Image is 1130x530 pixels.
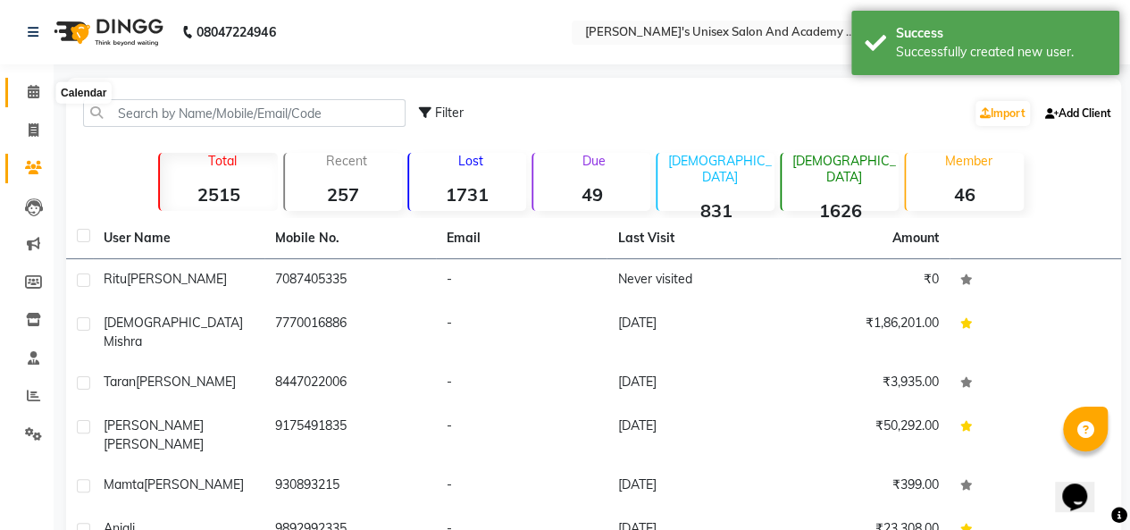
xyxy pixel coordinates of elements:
[127,271,227,287] span: [PERSON_NAME]
[657,199,774,222] strong: 831
[264,303,436,362] td: 7770016886
[607,259,778,303] td: Never visited
[537,153,650,169] p: Due
[778,406,950,465] td: ₹50,292.00
[1041,101,1116,126] a: Add Client
[607,362,778,406] td: [DATE]
[436,362,607,406] td: -
[882,218,950,258] th: Amount
[264,259,436,303] td: 7087405335
[913,153,1023,169] p: Member
[104,374,136,390] span: Taran
[104,417,204,433] span: [PERSON_NAME]
[436,303,607,362] td: -
[778,259,950,303] td: ₹0
[285,183,402,206] strong: 257
[607,465,778,509] td: [DATE]
[136,374,236,390] span: [PERSON_NAME]
[46,7,168,57] img: logo
[789,153,899,185] p: [DEMOGRAPHIC_DATA]
[665,153,774,185] p: [DEMOGRAPHIC_DATA]
[436,259,607,303] td: -
[436,218,607,259] th: Email
[93,218,264,259] th: User Name
[778,465,950,509] td: ₹399.00
[1055,458,1112,512] iframe: chat widget
[104,271,127,287] span: Ritu
[264,218,436,259] th: Mobile No.
[778,362,950,406] td: ₹3,935.00
[167,153,277,169] p: Total
[160,183,277,206] strong: 2515
[264,406,436,465] td: 9175491835
[906,183,1023,206] strong: 46
[83,99,406,127] input: Search by Name/Mobile/Email/Code
[436,406,607,465] td: -
[896,24,1106,43] div: Success
[435,105,464,121] span: Filter
[778,303,950,362] td: ₹1,86,201.00
[533,183,650,206] strong: 49
[292,153,402,169] p: Recent
[197,7,275,57] b: 08047224946
[782,199,899,222] strong: 1626
[416,153,526,169] p: Lost
[104,436,204,452] span: [PERSON_NAME]
[409,183,526,206] strong: 1731
[104,476,144,492] span: Mamta
[607,218,778,259] th: Last Visit
[144,476,244,492] span: [PERSON_NAME]
[104,333,142,349] span: Mishra
[264,465,436,509] td: 930893215
[607,303,778,362] td: [DATE]
[264,362,436,406] td: 8447022006
[436,465,607,509] td: -
[607,406,778,465] td: [DATE]
[896,43,1106,62] div: Successfully created new user.
[104,315,243,331] span: [DEMOGRAPHIC_DATA]
[975,101,1030,126] a: Import
[56,82,111,104] div: Calendar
